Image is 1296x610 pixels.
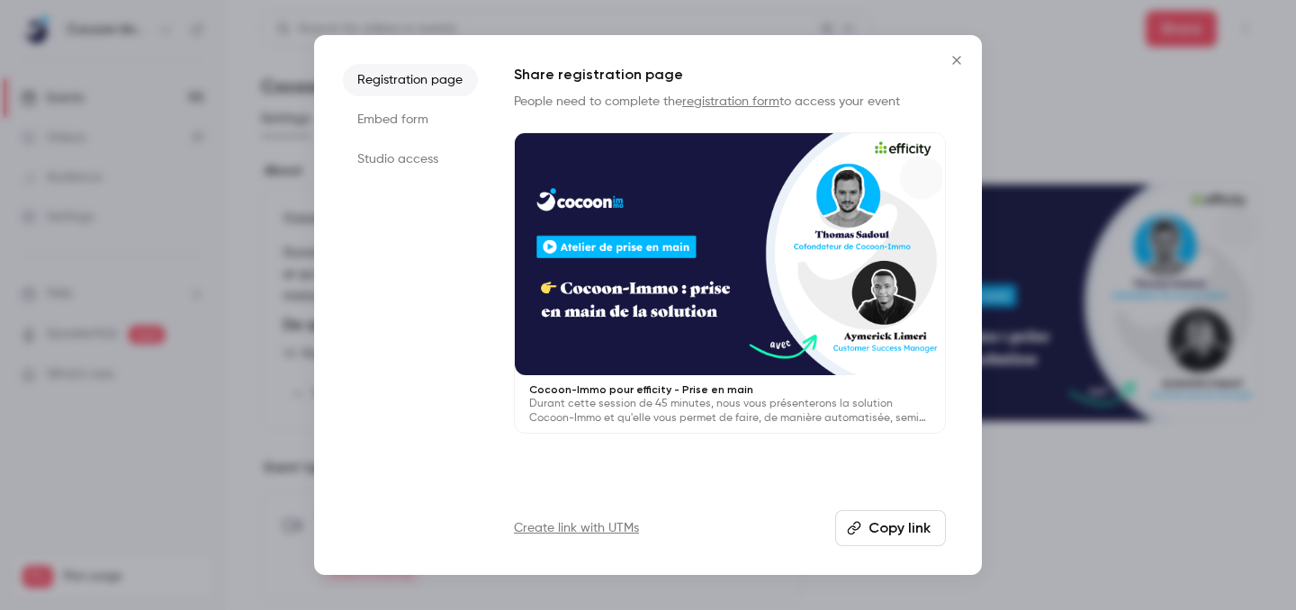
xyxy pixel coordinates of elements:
[514,93,946,111] p: People need to complete the to access your event
[939,42,975,78] button: Close
[514,519,639,537] a: Create link with UTMs
[343,143,478,175] li: Studio access
[529,397,931,426] p: Durant cette session de 45 minutes, nous vous présenterons la solution Cocoon-Immo et qu'elle vou...
[835,510,946,546] button: Copy link
[514,132,946,434] a: Cocoon-Immo pour efficity - Prise en mainDurant cette session de 45 minutes, nous vous présentero...
[343,103,478,136] li: Embed form
[343,64,478,96] li: Registration page
[529,382,931,397] p: Cocoon-Immo pour efficity - Prise en main
[682,95,779,108] a: registration form
[514,64,946,85] h1: Share registration page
